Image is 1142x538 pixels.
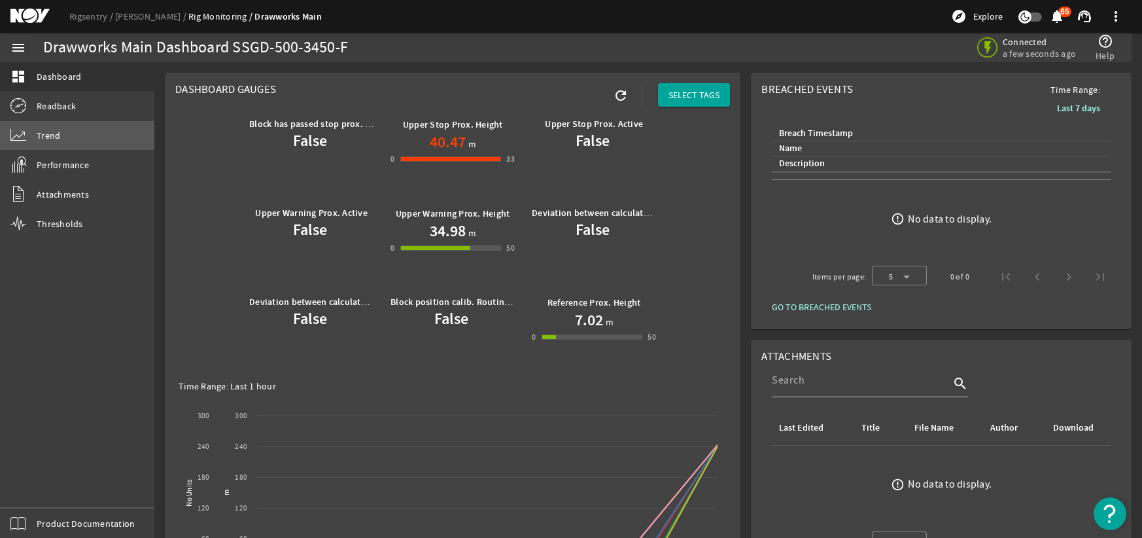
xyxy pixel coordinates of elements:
span: Attachments [761,350,831,363]
b: False [293,219,327,240]
div: Drawworks Main Dashboard SSGD-500-3450-F [43,41,348,54]
div: Title [861,421,880,435]
text: 240 [198,442,210,452]
button: GO TO BREACHED EVENTS [761,295,882,319]
span: Time Range: [1040,83,1111,96]
mat-icon: help_outline [1098,33,1113,49]
div: 0 [390,242,394,255]
input: Search [772,372,950,388]
b: False [576,130,610,151]
div: No data to display. [908,213,992,226]
span: a few seconds ago [1003,48,1076,60]
mat-icon: notifications [1049,9,1065,24]
text: 300 [198,411,210,421]
div: 0 [532,331,536,344]
div: Last Edited [777,421,843,435]
text: 180 [198,473,210,482]
text: No Units [184,479,194,507]
h1: 40.47 [430,132,466,152]
div: Name [779,141,802,156]
div: Breach Timestamp [779,126,853,141]
div: Title [859,421,897,435]
b: Upper Stop Prox. Active [545,118,643,130]
b: Upper Warning Prox. Active [255,207,368,219]
div: 50 [506,242,515,255]
text: 180 [235,473,247,482]
div: File Name [912,421,973,435]
div: Description [779,156,825,171]
div: Author [990,421,1018,435]
i: search [952,376,968,391]
h1: 7.02 [575,310,603,331]
mat-icon: dashboard [10,69,26,84]
a: Drawworks Main [254,10,322,23]
b: Deviation between calculated block position and prox. Input [249,296,498,308]
div: Author [988,421,1035,435]
mat-icon: refresh [613,88,629,103]
div: Last Edited [779,421,823,435]
b: False [576,219,610,240]
h1: 34.98 [430,221,466,242]
text: 300 [235,411,247,421]
b: Block position calib. Routine not comp/position fault according to proxes [390,296,693,308]
div: 50 [648,331,656,344]
span: m [466,137,476,151]
span: Help [1096,49,1115,62]
b: False [293,308,327,329]
b: Reference Prox. Height [547,296,641,309]
button: SELECT TAGS [658,83,730,107]
mat-icon: support_agent [1077,9,1092,24]
span: Readback [37,99,76,113]
div: Items per page: [812,270,867,283]
span: m [603,315,614,329]
button: more_vert [1100,1,1132,32]
span: Thresholds [37,217,83,230]
span: GO TO BREACHED EVENTS [772,300,871,314]
div: Name [777,141,1100,156]
div: 0 [390,152,394,166]
text: 240 [235,442,247,452]
span: Dashboard [37,70,81,83]
a: Rig Monitoring [188,10,254,22]
button: 65 [1050,10,1064,24]
div: 33 [506,152,515,166]
span: Explore [973,10,1003,23]
div: 0 of 0 [950,270,969,283]
b: Last 7 days [1057,102,1100,115]
b: Upper Stop Prox. Height [403,118,503,131]
div: No data to display. [908,478,992,491]
text: 120 [235,503,247,513]
span: Performance [37,158,89,171]
mat-icon: error_outline [891,212,905,226]
mat-icon: error_outline [891,478,905,492]
span: Trend [37,129,60,142]
div: Breach Timestamp [777,126,1100,141]
b: False [293,130,327,151]
a: Rigsentry [69,10,115,22]
span: Breached Events [761,82,853,96]
span: Product Documentation [37,517,135,530]
span: Connected [1003,36,1076,48]
button: Last 7 days [1047,96,1111,120]
a: [PERSON_NAME] [115,10,188,22]
div: Description [777,156,1100,171]
b: Deviation between calculated block position and prox. Input [532,207,781,219]
div: Time Range: Last 1 hour [179,380,727,393]
text: m [222,490,232,495]
span: Dashboard Gauges [175,82,276,96]
mat-icon: explore [951,9,967,24]
mat-icon: menu [10,40,26,56]
button: Open Resource Center [1094,497,1126,530]
b: Upper Warning Prox. Height [396,207,510,220]
b: False [434,308,468,329]
button: Explore [946,6,1008,27]
div: Download [1053,421,1094,435]
div: File Name [914,421,954,435]
span: SELECT TAGS [668,88,719,101]
span: Attachments [37,188,89,201]
text: 120 [198,503,210,513]
b: Block has passed stop prox. switch (or the preset stop height) [249,118,502,130]
span: m [466,226,476,240]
